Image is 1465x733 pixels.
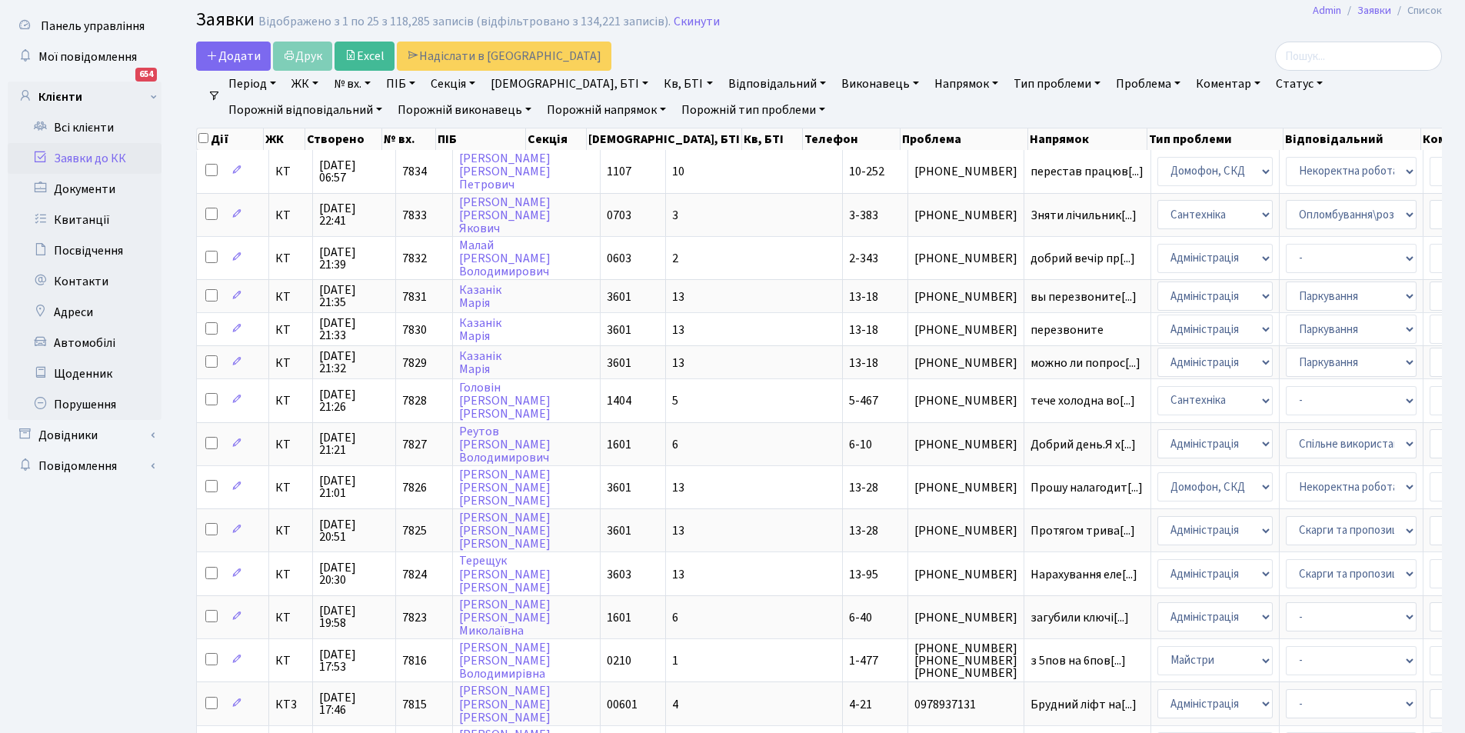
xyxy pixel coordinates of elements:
span: 3601 [607,322,631,338]
span: 13-18 [849,288,878,305]
span: КТ [275,481,306,494]
span: [DATE] 17:53 [319,648,389,673]
span: загубили ключі[...] [1030,609,1129,626]
a: Порожній напрямок [541,97,672,123]
span: 1404 [607,392,631,409]
span: 7828 [402,392,427,409]
a: [DEMOGRAPHIC_DATA], БТІ [484,71,654,97]
span: 10-252 [849,163,884,180]
th: Кв, БТІ [742,128,803,150]
a: [PERSON_NAME][PERSON_NAME]Миколаївна [459,596,551,639]
a: Тип проблеми [1007,71,1107,97]
th: Напрямок [1028,128,1147,150]
span: [DATE] 19:58 [319,605,389,629]
span: Заявки [196,6,255,33]
span: 6 [672,436,678,453]
a: Скинути [674,15,720,29]
span: 1107 [607,163,631,180]
span: 13-95 [849,566,878,583]
span: 1601 [607,609,631,626]
span: 3 [672,207,678,224]
a: Коментар [1190,71,1267,97]
span: перестав працюв[...] [1030,163,1144,180]
a: Напрямок [928,71,1004,97]
a: Порожній виконавець [391,97,538,123]
span: КТ [275,568,306,581]
span: КТ [275,324,306,336]
span: КТ [275,525,306,537]
a: Панель управління [8,11,161,42]
span: 0978937131 [914,698,1017,711]
a: Відповідальний [722,71,832,97]
a: КазанікМарія [459,315,501,345]
span: 3-383 [849,207,878,224]
a: [PERSON_NAME][PERSON_NAME]Якович [459,194,551,237]
span: [DATE] 21:35 [319,284,389,308]
a: № вх. [328,71,377,97]
th: Тип проблеми [1147,128,1284,150]
a: Квитанції [8,205,161,235]
span: КТ3 [275,698,306,711]
span: 7832 [402,250,427,267]
span: вы перезвоните[...] [1030,288,1137,305]
span: 1 [672,652,678,669]
span: [DATE] 20:30 [319,561,389,586]
span: 7816 [402,652,427,669]
span: [DATE] 21:32 [319,350,389,375]
a: Секція [425,71,481,97]
span: [DATE] 17:46 [319,691,389,716]
a: Кв, БТІ [658,71,718,97]
span: 13 [672,479,684,496]
a: [PERSON_NAME][PERSON_NAME][PERSON_NAME] [459,683,551,726]
span: 13 [672,522,684,539]
span: 0210 [607,652,631,669]
span: [PHONE_NUMBER] [914,438,1017,451]
span: 00601 [607,696,638,713]
span: [DATE] 20:51 [319,518,389,543]
span: 1-477 [849,652,878,669]
a: Адреси [8,297,161,328]
span: 13 [672,566,684,583]
span: 7834 [402,163,427,180]
span: 7827 [402,436,427,453]
a: Довідники [8,420,161,451]
a: КазанікМарія [459,348,501,378]
a: ЖК [285,71,325,97]
span: 5-467 [849,392,878,409]
span: з 5пов на 6пов[...] [1030,652,1126,669]
span: 7833 [402,207,427,224]
span: [PHONE_NUMBER] [914,291,1017,303]
span: 0603 [607,250,631,267]
a: [PERSON_NAME][PERSON_NAME][PERSON_NAME] [459,509,551,552]
span: [PHONE_NUMBER] [914,165,1017,178]
a: Статус [1270,71,1329,97]
span: 7823 [402,609,427,626]
a: Admin [1313,2,1341,18]
span: 7831 [402,288,427,305]
th: Телефон [803,128,901,150]
span: 7824 [402,566,427,583]
span: можно ли попрос[...] [1030,355,1140,371]
span: Протягом трива[...] [1030,522,1135,539]
span: [PHONE_NUMBER] [914,481,1017,494]
th: Проблема [901,128,1028,150]
a: Заявки [1357,2,1391,18]
a: КазанікМарія [459,282,501,312]
span: 6 [672,609,678,626]
a: Терещук[PERSON_NAME][PERSON_NAME] [459,553,551,596]
input: Пошук... [1275,42,1442,71]
span: 2-343 [849,250,878,267]
span: [PHONE_NUMBER] [914,252,1017,265]
span: [PHONE_NUMBER] [914,568,1017,581]
a: Excel [335,42,395,71]
span: [DATE] 21:39 [319,246,389,271]
a: Заявки до КК [8,143,161,174]
span: 6-10 [849,436,872,453]
span: [PHONE_NUMBER] [914,324,1017,336]
th: Секція [526,128,587,150]
span: Нарахування еле[...] [1030,566,1137,583]
span: 1601 [607,436,631,453]
span: КТ [275,252,306,265]
a: Посвідчення [8,235,161,266]
span: перезвоните [1030,324,1144,336]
